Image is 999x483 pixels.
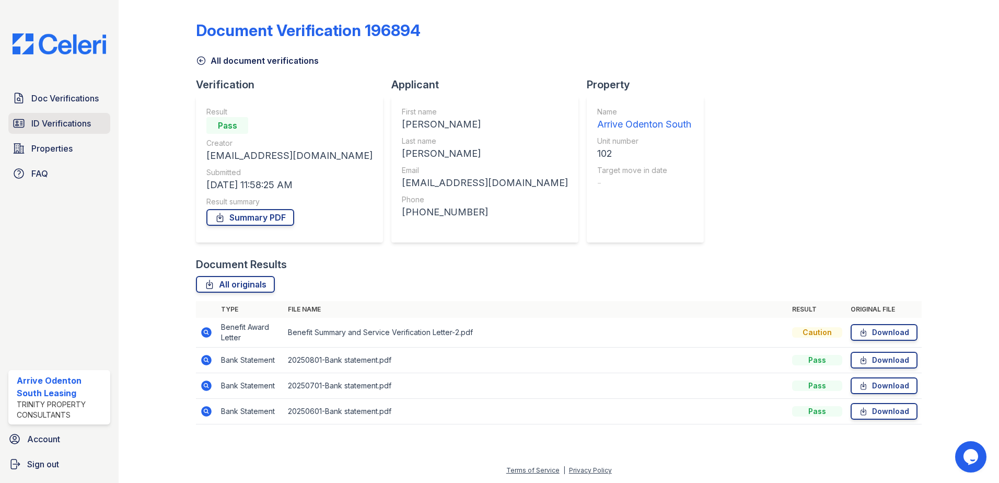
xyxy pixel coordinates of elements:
[196,21,421,40] div: Document Verification 196894
[597,107,691,117] div: Name
[402,194,568,205] div: Phone
[196,77,391,92] div: Verification
[206,209,294,226] a: Summary PDF
[196,276,275,293] a: All originals
[31,167,48,180] span: FAQ
[402,107,568,117] div: First name
[31,117,91,130] span: ID Verifications
[217,318,284,348] td: Benefit Award Letter
[4,33,114,54] img: CE_Logo_Blue-a8612792a0a2168367f1c8372b55b34899dd931a85d93a1a3d3e32e68fde9ad4.png
[402,146,568,161] div: [PERSON_NAME]
[402,165,568,176] div: Email
[391,77,587,92] div: Applicant
[597,146,691,161] div: 102
[206,197,373,207] div: Result summary
[402,117,568,132] div: [PERSON_NAME]
[8,163,110,184] a: FAQ
[792,327,842,338] div: Caution
[597,117,691,132] div: Arrive Odenton South
[506,466,560,474] a: Terms of Service
[851,324,917,341] a: Download
[597,107,691,132] a: Name Arrive Odenton South
[196,54,319,67] a: All document verifications
[17,399,106,420] div: Trinity Property Consultants
[846,301,922,318] th: Original file
[402,205,568,220] div: [PHONE_NUMBER]
[4,429,114,450] a: Account
[8,113,110,134] a: ID Verifications
[4,454,114,475] a: Sign out
[284,348,788,373] td: 20250801-Bank statement.pdf
[587,77,712,92] div: Property
[206,117,248,134] div: Pass
[196,257,287,272] div: Document Results
[206,148,373,163] div: [EMAIL_ADDRESS][DOMAIN_NAME]
[217,301,284,318] th: Type
[851,403,917,420] a: Download
[217,348,284,373] td: Bank Statement
[206,107,373,117] div: Result
[17,374,106,399] div: Arrive Odenton South Leasing
[955,441,989,473] iframe: chat widget
[569,466,612,474] a: Privacy Policy
[402,136,568,146] div: Last name
[27,458,59,470] span: Sign out
[402,176,568,190] div: [EMAIL_ADDRESS][DOMAIN_NAME]
[284,318,788,348] td: Benefit Summary and Service Verification Letter-2.pdf
[284,373,788,399] td: 20250701-Bank statement.pdf
[792,406,842,417] div: Pass
[217,399,284,424] td: Bank Statement
[792,355,842,365] div: Pass
[27,433,60,445] span: Account
[788,301,846,318] th: Result
[31,142,73,155] span: Properties
[851,377,917,394] a: Download
[31,92,99,105] span: Doc Verifications
[597,176,691,190] div: -
[206,167,373,178] div: Submitted
[792,381,842,391] div: Pass
[851,352,917,369] a: Download
[597,136,691,146] div: Unit number
[8,138,110,159] a: Properties
[284,301,788,318] th: File name
[8,88,110,109] a: Doc Verifications
[206,178,373,192] div: [DATE] 11:58:25 AM
[206,138,373,148] div: Creator
[284,399,788,424] td: 20250601-Bank statement.pdf
[563,466,565,474] div: |
[597,165,691,176] div: Target move in date
[217,373,284,399] td: Bank Statement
